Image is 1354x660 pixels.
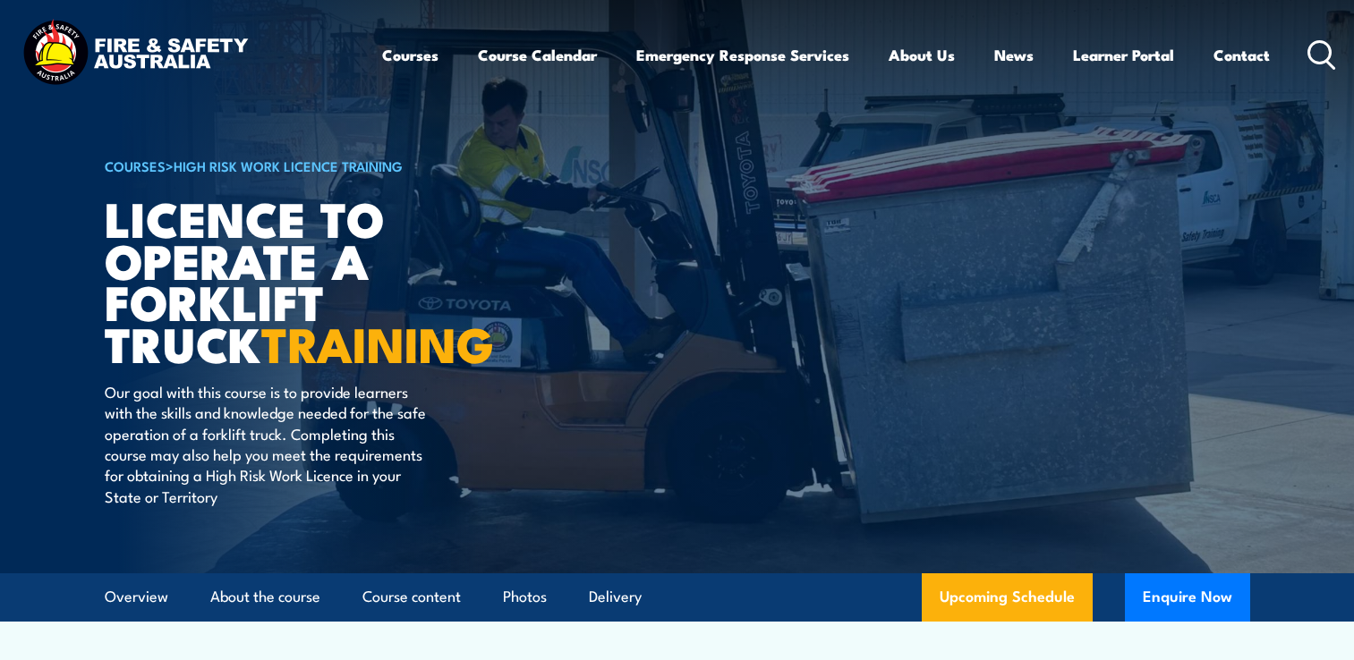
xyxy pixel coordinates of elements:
a: About Us [889,31,955,79]
button: Enquire Now [1125,573,1250,622]
a: Course content [362,573,461,621]
a: High Risk Work Licence Training [174,156,403,175]
a: Learner Portal [1073,31,1174,79]
a: Contact [1213,31,1270,79]
a: Course Calendar [478,31,597,79]
a: Delivery [589,573,642,621]
a: Emergency Response Services [636,31,849,79]
a: News [994,31,1034,79]
a: Courses [382,31,439,79]
strong: TRAINING [261,305,494,379]
h1: Licence to operate a forklift truck [105,197,547,364]
a: Upcoming Schedule [922,573,1093,622]
a: About the course [210,573,320,621]
a: Photos [503,573,547,621]
p: Our goal with this course is to provide learners with the skills and knowledge needed for the saf... [105,381,431,506]
h6: > [105,155,547,176]
a: Overview [105,573,168,621]
a: COURSES [105,156,166,175]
